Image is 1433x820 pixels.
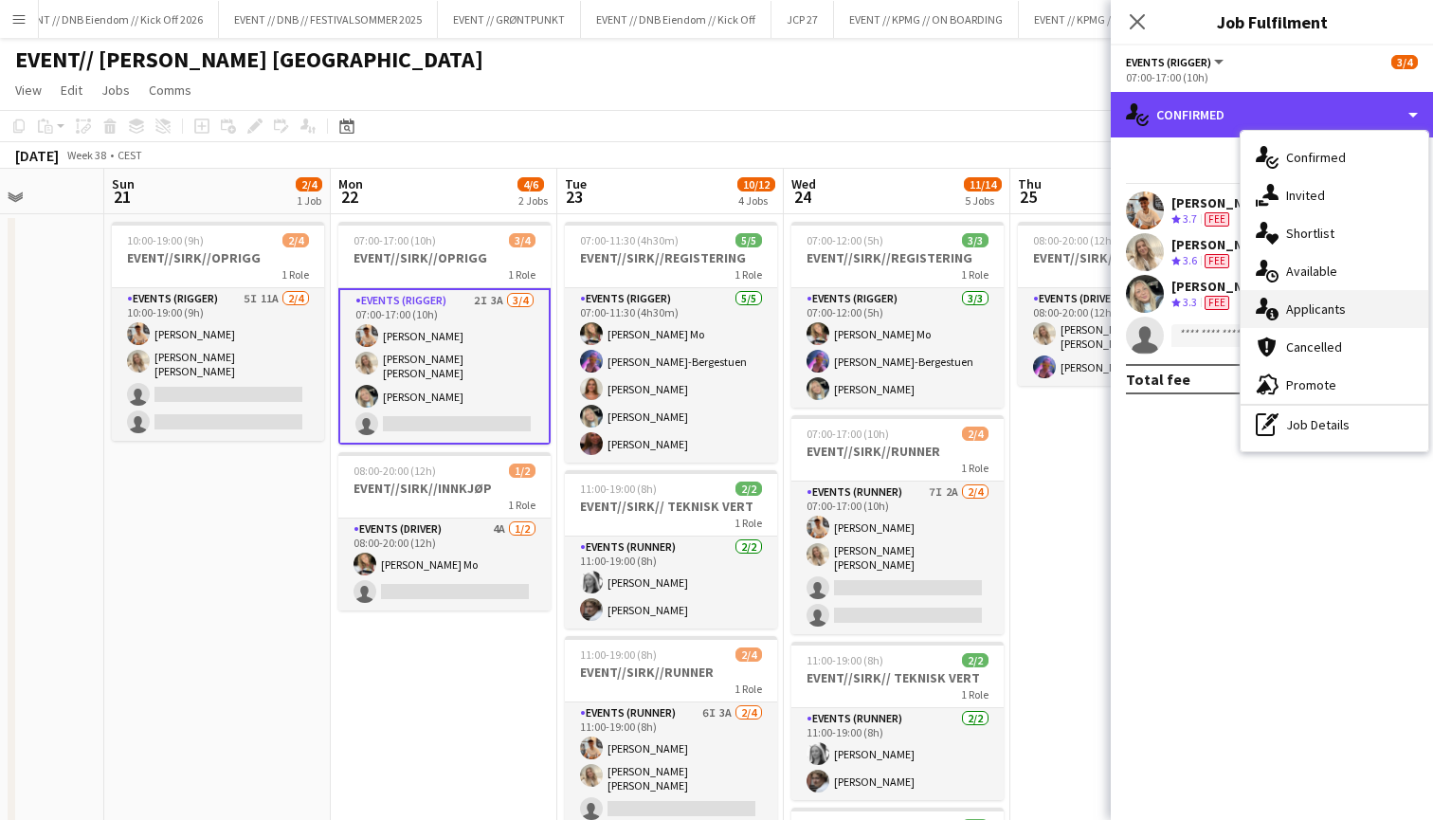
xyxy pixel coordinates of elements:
[1286,225,1334,242] span: Shortlist
[1286,338,1342,355] span: Cancelled
[565,249,777,266] h3: EVENT//SIRK//REGISTERING
[1018,222,1230,386] app-job-card: 08:00-20:00 (12h)2/2EVENT//SIRK//TILBAKELVERING1 RoleEvents (Driver)2/208:00-20:00 (12h)[PERSON_N...
[834,1,1019,38] button: EVENT // KPMG // ON BOARDING
[282,233,309,247] span: 2/4
[961,687,989,702] span: 1 Role
[791,669,1004,686] h3: EVENT//SIRK// TEKNISK VERT
[1126,55,1226,69] button: Events (Rigger)
[565,175,587,192] span: Tue
[354,233,436,247] span: 07:00-17:00 (10h)
[118,148,142,162] div: CEST
[1286,376,1336,393] span: Promote
[737,177,775,191] span: 10/12
[735,267,762,282] span: 1 Role
[1018,175,1042,192] span: Thu
[1286,301,1346,318] span: Applicants
[791,415,1004,634] app-job-card: 07:00-17:00 (10h)2/4EVENT//SIRK//RUNNER1 RoleEvents (Runner)7I2A2/407:00-17:00 (10h)[PERSON_NAME]...
[508,498,535,512] span: 1 Role
[1018,249,1230,266] h3: EVENT//SIRK//TILBAKELVERING
[1033,233,1116,247] span: 08:00-20:00 (12h)
[281,267,309,282] span: 1 Role
[791,175,816,192] span: Wed
[338,175,363,192] span: Mon
[1111,92,1433,137] div: Confirmed
[735,647,762,662] span: 2/4
[565,470,777,629] div: 11:00-19:00 (8h)2/2EVENT//SIRK// TEKNISK VERT1 RoleEvents (Runner)2/211:00-19:00 (8h)[PERSON_NAME...
[109,186,135,208] span: 21
[1241,406,1428,444] div: Job Details
[565,222,777,463] app-job-card: 07:00-11:30 (4h30m)5/5EVENT//SIRK//REGISTERING1 RoleEvents (Rigger)5/507:00-11:30 (4h30m)[PERSON_...
[101,82,130,99] span: Jobs
[735,482,762,496] span: 2/2
[338,519,551,610] app-card-role: Events (Driver)4A1/208:00-20:00 (12h)[PERSON_NAME] Mo
[1286,187,1325,204] span: Invited
[735,233,762,247] span: 5/5
[112,288,324,441] app-card-role: Events (Rigger)5I11A2/410:00-19:00 (9h)[PERSON_NAME][PERSON_NAME] [PERSON_NAME]
[354,464,436,478] span: 08:00-20:00 (12h)
[338,288,551,445] app-card-role: Events (Rigger)2I3A3/407:00-17:00 (10h)[PERSON_NAME][PERSON_NAME] [PERSON_NAME][PERSON_NAME]
[565,664,777,681] h3: EVENT//SIRK//RUNNER
[338,480,551,497] h3: EVENT//SIRK//INNKJØP
[1171,278,1272,295] div: [PERSON_NAME]
[1019,1,1207,38] button: EVENT // KPMG // Innflytningsfest
[962,233,989,247] span: 3/3
[1286,149,1346,166] span: Confirmed
[296,177,322,191] span: 2/4
[791,708,1004,800] app-card-role: Events (Runner)2/211:00-19:00 (8h)[PERSON_NAME][PERSON_NAME]
[1171,236,1375,253] div: [PERSON_NAME] [PERSON_NAME]
[141,78,199,102] a: Comms
[580,233,679,247] span: 07:00-11:30 (4h30m)
[15,146,59,165] div: [DATE]
[562,186,587,208] span: 23
[8,78,49,102] a: View
[565,288,777,463] app-card-role: Events (Rigger)5/507:00-11:30 (4h30m)[PERSON_NAME] Mo[PERSON_NAME]-Bergestuen[PERSON_NAME][PERSON...
[962,427,989,441] span: 2/4
[112,222,324,441] app-job-card: 10:00-19:00 (9h)2/4EVENT//SIRK//OPRIGG1 RoleEvents (Rigger)5I11A2/410:00-19:00 (9h)[PERSON_NAME][...
[1205,254,1229,268] span: Fee
[508,267,535,282] span: 1 Role
[297,193,321,208] div: 1 Job
[961,461,989,475] span: 1 Role
[965,193,1001,208] div: 5 Jobs
[961,267,989,282] span: 1 Role
[735,516,762,530] span: 1 Role
[1126,70,1418,84] div: 07:00-17:00 (10h)
[964,177,1002,191] span: 11/14
[791,222,1004,408] div: 07:00-12:00 (5h)3/3EVENT//SIRK//REGISTERING1 RoleEvents (Rigger)3/307:00-12:00 (5h)[PERSON_NAME] ...
[15,82,42,99] span: View
[1126,370,1190,389] div: Total fee
[735,682,762,696] span: 1 Role
[63,148,110,162] span: Week 38
[807,653,883,667] span: 11:00-19:00 (8h)
[338,222,551,445] app-job-card: 07:00-17:00 (10h)3/4EVENT//SIRK//OPRIGG1 RoleEvents (Rigger)2I3A3/407:00-17:00 (10h)[PERSON_NAME]...
[517,177,544,191] span: 4/6
[509,464,535,478] span: 1/2
[791,249,1004,266] h3: EVENT//SIRK//REGISTERING
[565,498,777,515] h3: EVENT//SIRK// TEKNISK VERT
[565,537,777,629] app-card-role: Events (Runner)2/211:00-19:00 (8h)[PERSON_NAME][PERSON_NAME]
[518,193,548,208] div: 2 Jobs
[1111,9,1433,34] h3: Job Fulfilment
[61,82,82,99] span: Edit
[789,186,816,208] span: 24
[580,482,657,496] span: 11:00-19:00 (8h)
[807,233,883,247] span: 07:00-12:00 (5h)
[338,452,551,610] app-job-card: 08:00-20:00 (12h)1/2EVENT//SIRK//INNKJØP1 RoleEvents (Driver)4A1/208:00-20:00 (12h)[PERSON_NAME] Mo
[581,1,771,38] button: EVENT // DNB Eiendom // Kick Off
[1391,55,1418,69] span: 3/4
[219,1,438,38] button: EVENT // DNB // FESTIVALSOMMER 2025
[438,1,581,38] button: EVENT // GRØNTPUNKT
[1171,194,1272,211] div: [PERSON_NAME]
[112,175,135,192] span: Sun
[738,193,774,208] div: 4 Jobs
[791,288,1004,408] app-card-role: Events (Rigger)3/307:00-12:00 (5h)[PERSON_NAME] Mo[PERSON_NAME]-Bergestuen[PERSON_NAME]
[94,78,137,102] a: Jobs
[509,233,535,247] span: 3/4
[1126,55,1211,69] span: Events (Rigger)
[580,647,657,662] span: 11:00-19:00 (8h)
[338,249,551,266] h3: EVENT//SIRK//OPRIGG
[112,249,324,266] h3: EVENT//SIRK//OPRIGG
